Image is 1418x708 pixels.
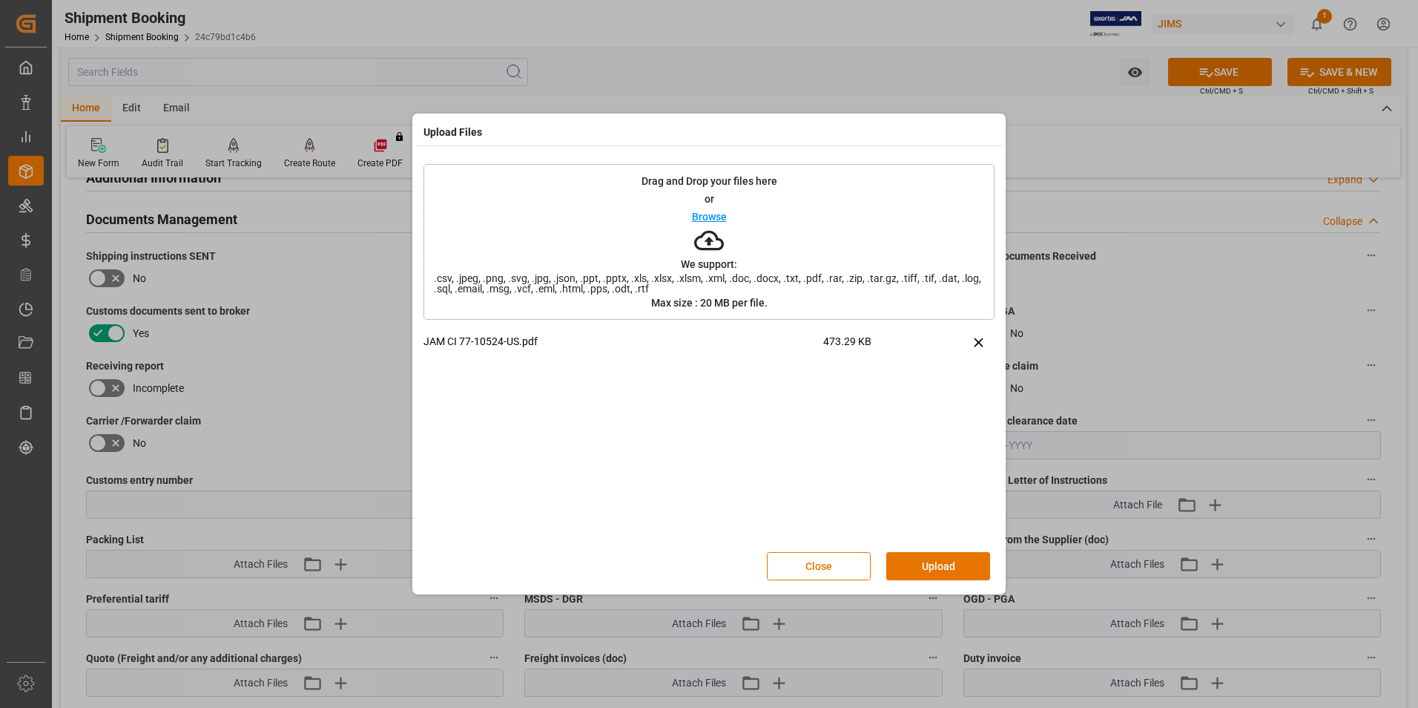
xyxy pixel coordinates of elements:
[705,194,714,204] p: or
[767,552,871,580] button: Close
[423,334,823,350] p: JAM CI 77-10524-US.pdf
[651,298,768,308] p: Max size : 20 MB per file.
[423,125,482,140] h4: Upload Files
[886,552,990,580] button: Upload
[424,273,994,294] span: .csv, .jpeg, .png, .svg, .jpg, .json, .ppt, .pptx, .xls, .xlsx, .xlsm, .xml, .doc, .docx, .txt, ....
[681,259,737,269] p: We support:
[692,212,727,222] p: Browse
[823,334,924,360] span: 473.29 KB
[642,176,777,186] p: Drag and Drop your files here
[423,164,995,320] div: Drag and Drop your files hereorBrowseWe support:.csv, .jpeg, .png, .svg, .jpg, .json, .ppt, .pptx...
